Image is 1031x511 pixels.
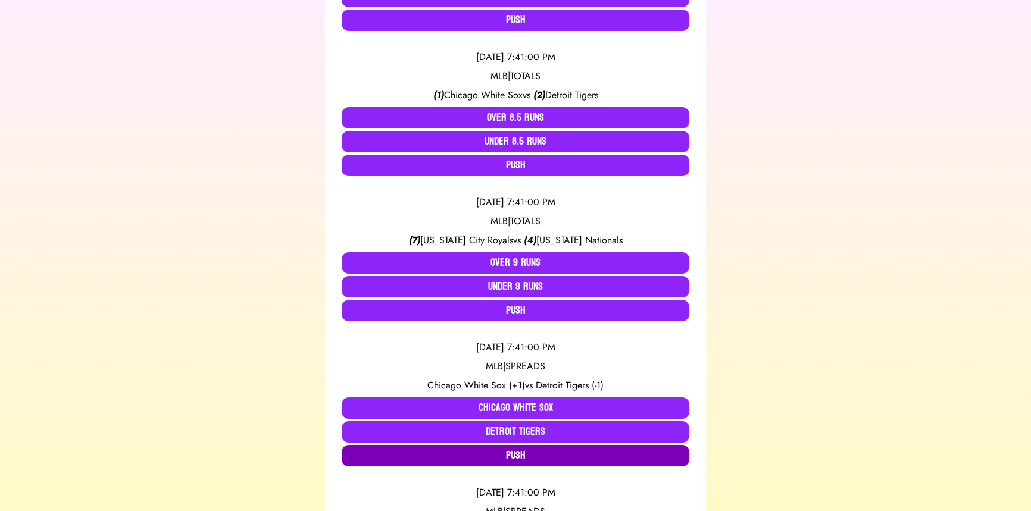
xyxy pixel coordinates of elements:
div: [DATE] 7:41:00 PM [342,50,689,64]
button: Push [342,445,689,466]
button: Push [342,155,689,176]
div: MLB | TOTALS [342,214,689,228]
div: [DATE] 7:41:00 PM [342,340,689,355]
button: Over 8.5 Runs [342,107,689,128]
span: ( 7 ) [409,233,420,247]
span: [US_STATE] Nationals [536,233,623,247]
span: ( 4 ) [524,233,536,247]
span: Chicago White Sox [444,88,523,102]
div: [DATE] 7:41:00 PM [342,195,689,209]
button: Detroit Tigers [342,421,689,443]
span: [US_STATE] City Royals [420,233,513,247]
button: Under 9 Runs [342,276,689,297]
button: Push [342,300,689,321]
div: MLB | TOTALS [342,69,689,83]
div: MLB | SPREADS [342,359,689,374]
div: vs [342,233,689,247]
span: Detroit Tigers (-1) [536,378,604,392]
span: ( 2 ) [533,88,545,102]
button: Push [342,10,689,31]
div: [DATE] 7:41:00 PM [342,485,689,500]
div: vs [342,88,689,102]
button: Chicago White Sox [342,397,689,419]
button: Under 8.5 Runs [342,131,689,152]
button: Over 9 Runs [342,252,689,274]
div: vs [342,378,689,393]
span: Chicago White Sox (+1) [427,378,525,392]
span: Detroit Tigers [545,88,598,102]
span: ( 1 ) [433,88,444,102]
